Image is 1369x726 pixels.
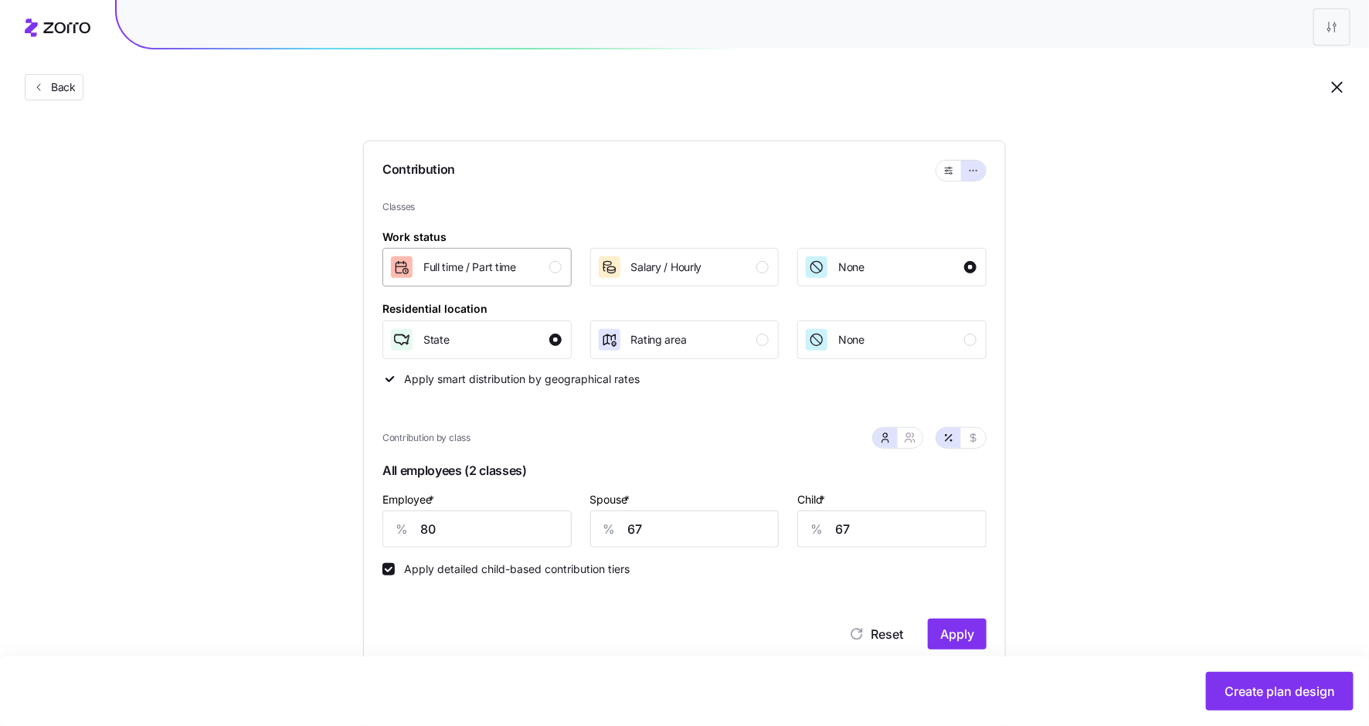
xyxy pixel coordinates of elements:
[1225,682,1335,701] span: Create plan design
[871,625,903,643] span: Reset
[838,332,865,348] span: None
[25,74,83,100] button: Back
[383,511,420,547] div: %
[631,332,687,348] span: Rating area
[382,491,437,508] label: Employee
[838,260,865,275] span: None
[631,260,702,275] span: Salary / Hourly
[591,511,628,547] div: %
[382,431,470,446] span: Contribution by class
[940,625,974,643] span: Apply
[928,619,987,650] button: Apply
[797,491,828,508] label: Child
[382,458,987,490] span: All employees (2 classes)
[395,563,630,575] label: Apply detailed child-based contribution tiers
[798,511,835,547] div: %
[382,160,455,181] span: Contribution
[590,491,634,508] label: Spouse
[382,229,447,246] div: Work status
[837,619,915,650] button: Reset
[45,80,76,95] span: Back
[382,300,487,317] div: Residential location
[423,332,450,348] span: State
[382,200,987,215] span: Classes
[1206,672,1354,711] button: Create plan design
[423,260,516,275] span: Full time / Part time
